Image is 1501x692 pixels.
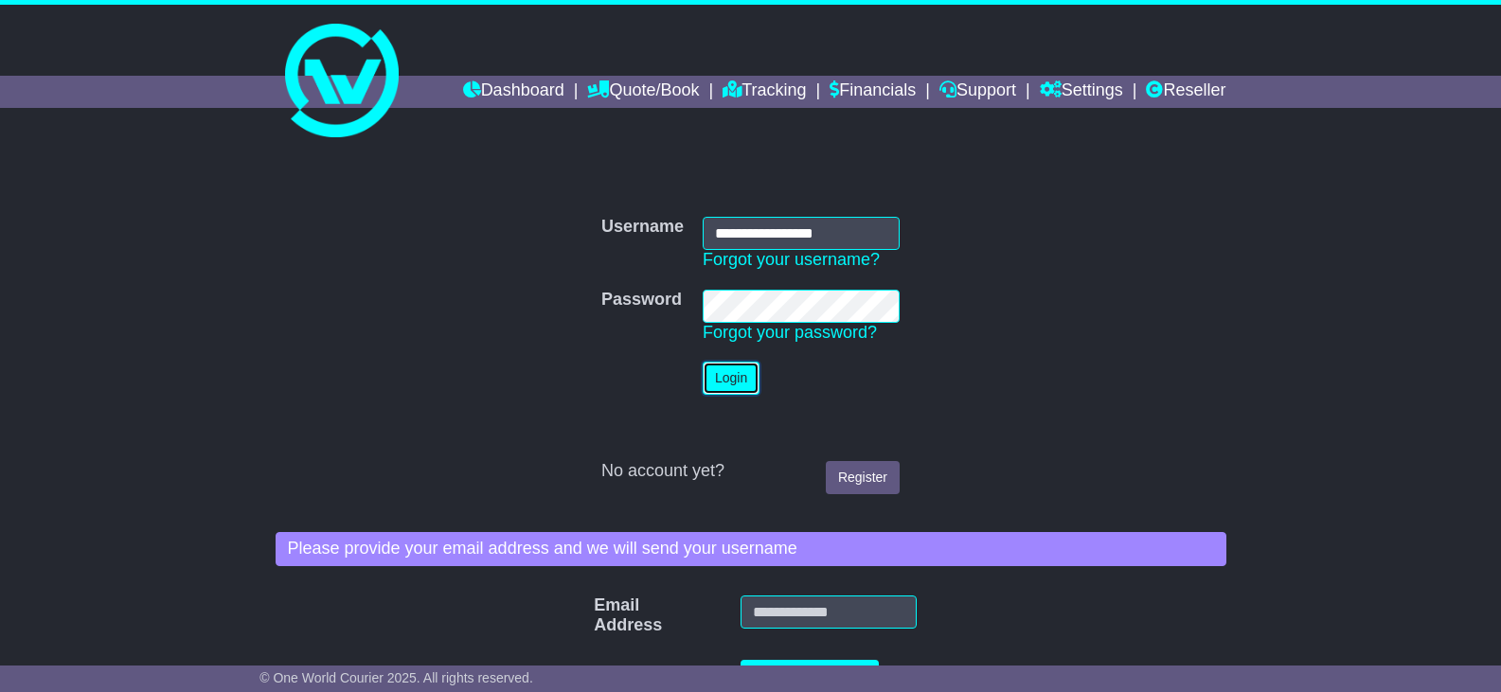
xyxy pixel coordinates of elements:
[826,461,900,494] a: Register
[601,217,684,238] label: Username
[830,76,916,108] a: Financials
[703,323,877,342] a: Forgot your password?
[601,461,900,482] div: No account yet?
[587,76,699,108] a: Quote/Book
[1040,76,1123,108] a: Settings
[601,290,682,311] label: Password
[723,76,806,108] a: Tracking
[276,532,1226,566] div: Please provide your email address and we will send your username
[939,76,1016,108] a: Support
[703,362,759,395] button: Login
[1146,76,1225,108] a: Reseller
[259,670,533,685] span: © One World Courier 2025. All rights reserved.
[584,595,618,636] label: Email Address
[463,76,564,108] a: Dashboard
[703,250,880,269] a: Forgot your username?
